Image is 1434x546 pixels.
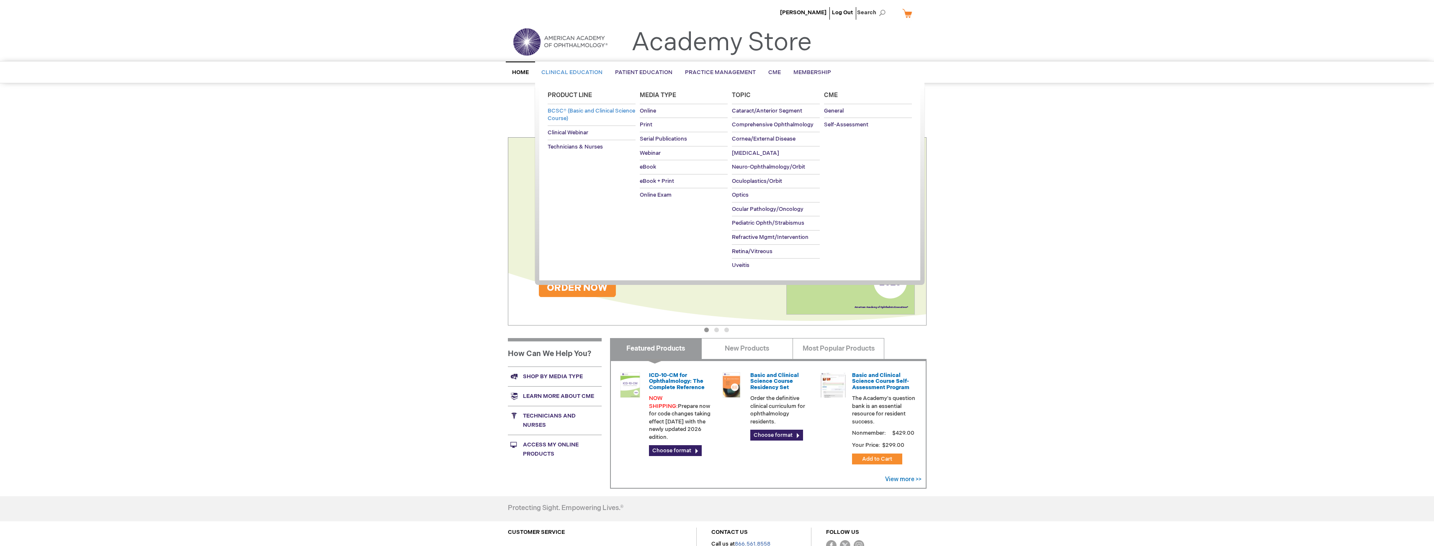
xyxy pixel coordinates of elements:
[640,164,656,170] span: eBook
[701,338,793,359] a: New Products
[732,234,808,241] span: Refractive Mgmt/Intervention
[640,192,672,198] span: Online Exam
[885,476,922,483] a: View more >>
[881,442,906,449] span: $299.00
[548,129,588,136] span: Clinical Webinar
[640,178,674,185] span: eBook + Print
[793,338,884,359] a: Most Popular Products
[541,69,602,76] span: Clinical Education
[685,69,756,76] span: Practice Management
[857,4,889,21] span: Search
[618,372,643,397] img: 0120008u_42.png
[768,69,781,76] span: CME
[852,454,902,464] button: Add to Cart
[649,395,678,410] font: NOW SHIPPING:
[750,372,799,391] a: Basic and Clinical Science Course Residency Set
[824,92,838,99] span: Cme
[750,430,803,441] a: Choose format
[824,121,868,128] span: Self-Assessment
[508,435,602,464] a: Access My Online Products
[508,529,565,536] a: CUSTOMER SERVICE
[615,69,672,76] span: Patient Education
[508,505,623,512] h4: Protecting Sight. Empowering Lives.®
[732,206,803,213] span: Ocular Pathology/Oncology
[732,150,779,156] span: [MEDICAL_DATA]
[852,372,909,391] a: Basic and Clinical Science Course Self-Assessment Program
[508,338,602,367] h1: How Can We Help You?
[852,395,916,426] p: The Academy's question bank is an essential resource for resident success.
[640,121,652,128] span: Print
[724,328,729,332] button: 3 of 3
[649,395,713,441] p: Prepare now for code changes taking effect [DATE] with the newly updated 2026 edition.
[508,386,602,406] a: Learn more about CME
[714,328,719,332] button: 2 of 3
[508,367,602,386] a: Shop by media type
[732,262,749,269] span: Uveitis
[512,69,529,76] span: Home
[732,178,782,185] span: Oculoplastics/Orbit
[793,69,831,76] span: Membership
[826,529,859,536] a: FOLLOW US
[732,121,814,128] span: Comprehensive Ophthalmology
[821,372,846,397] img: bcscself_20.jpg
[649,445,702,456] a: Choose format
[704,328,709,332] button: 1 of 3
[862,456,892,462] span: Add to Cart
[631,28,812,58] a: Academy Store
[732,92,751,99] span: Topic
[719,372,744,397] img: 02850963u_47.png
[832,9,853,16] a: Log Out
[640,108,656,114] span: Online
[891,430,916,436] span: $429.00
[732,136,796,142] span: Cornea/External Disease
[508,406,602,435] a: Technicians and nurses
[852,428,886,438] strong: Nonmember:
[640,136,687,142] span: Serial Publications
[732,108,802,114] span: Cataract/Anterior Segment
[649,372,705,391] a: ICD-10-CM for Ophthalmology: The Complete Reference
[640,150,661,156] span: Webinar
[824,108,844,114] span: General
[750,395,814,426] p: Order the definitive clinical curriculum for ophthalmology residents.
[732,164,805,170] span: Neuro-Ophthalmology/Orbit
[548,144,603,150] span: Technicians & Nurses
[780,9,826,16] a: [PERSON_NAME]
[732,248,772,255] span: Retina/Vitreous
[548,108,635,122] span: BCSC® (Basic and Clinical Science Course)
[640,92,676,99] span: Media Type
[548,92,592,99] span: Product Line
[711,529,748,536] a: CONTACT US
[732,192,749,198] span: Optics
[852,442,880,449] strong: Your Price:
[732,220,804,226] span: Pediatric Ophth/Strabismus
[610,338,702,359] a: Featured Products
